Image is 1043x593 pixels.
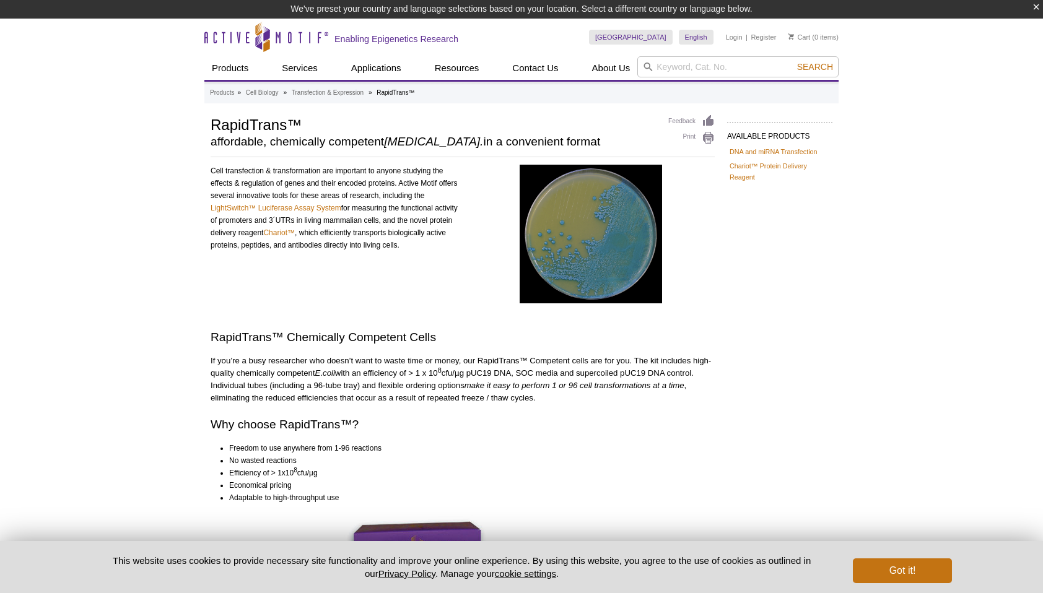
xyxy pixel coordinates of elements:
button: cookie settings [495,568,556,579]
i: make it easy to perform 1 or 96 cell transformations at a time [465,381,684,390]
li: » [237,89,241,96]
a: Login [726,33,743,41]
li: » [369,89,372,96]
li: Adaptable to high-throughput use [229,491,704,504]
li: Freedom to use anywhere from 1-96 reactions [229,442,704,454]
a: English [679,30,714,45]
sup: 8 [294,467,297,474]
a: Resources [427,56,487,80]
a: About Us [585,56,638,80]
a: Transfection & Expression [292,87,364,98]
p: If you’re a busy researcher who doesn’t want to waste time or money, our RapidTrans™ Competent ce... [211,355,715,404]
h2: affordable, chemically competent in a convenient format [211,136,656,147]
sup: 8 [438,366,442,373]
i: E [315,368,321,378]
a: Chariot™ [263,227,295,239]
div: Cell transfection & transformation are important to anyone studying the effects & regulation of g... [211,165,458,306]
h2: AVAILABLE PRODUCTS [727,122,832,144]
a: Services [274,56,325,80]
a: Products [204,56,256,80]
a: Chariot™ Protein Delivery Reagent [730,160,830,183]
h2: Why choose RapidTrans™? [211,416,715,433]
a: Contact Us [505,56,565,80]
a: Cart [788,33,810,41]
a: Cell Biology [246,87,279,98]
li: RapidTrans™ [377,89,414,96]
img: Your Cart [788,33,794,40]
span: Search [797,62,833,72]
h1: RapidTrans™ [211,115,656,133]
li: Economical pricing [229,479,704,491]
li: » [283,89,287,96]
i: coli [323,368,335,378]
a: Register [751,33,776,41]
a: LightSwitch™ Luciferase Assay System [211,202,341,214]
li: No wasted reactions [229,454,704,467]
a: DNA and miRNA Transfection [730,146,818,157]
h2: RapidTrans™ Chemically Competent Cells [211,329,715,345]
a: Feedback [668,115,715,128]
input: Keyword, Cat. No. [637,56,839,77]
a: Privacy Policy [378,568,435,579]
a: Print [668,131,715,145]
a: Products [210,87,234,98]
h2: Enabling Epigenetics Research [334,33,458,45]
p: This website uses cookies to provide necessary site functionality and improve your online experie... [91,554,832,580]
button: Search [793,61,837,72]
img: Competent Cells Plated [520,165,662,303]
a: Applications [344,56,409,80]
li: | [746,30,748,45]
li: Efficiency of > 1x10 cfu/µg [229,467,704,479]
li: (0 items) [788,30,839,45]
a: [GEOGRAPHIC_DATA] [589,30,673,45]
i: [MEDICAL_DATA]. [384,135,483,148]
button: Got it! [853,558,952,583]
